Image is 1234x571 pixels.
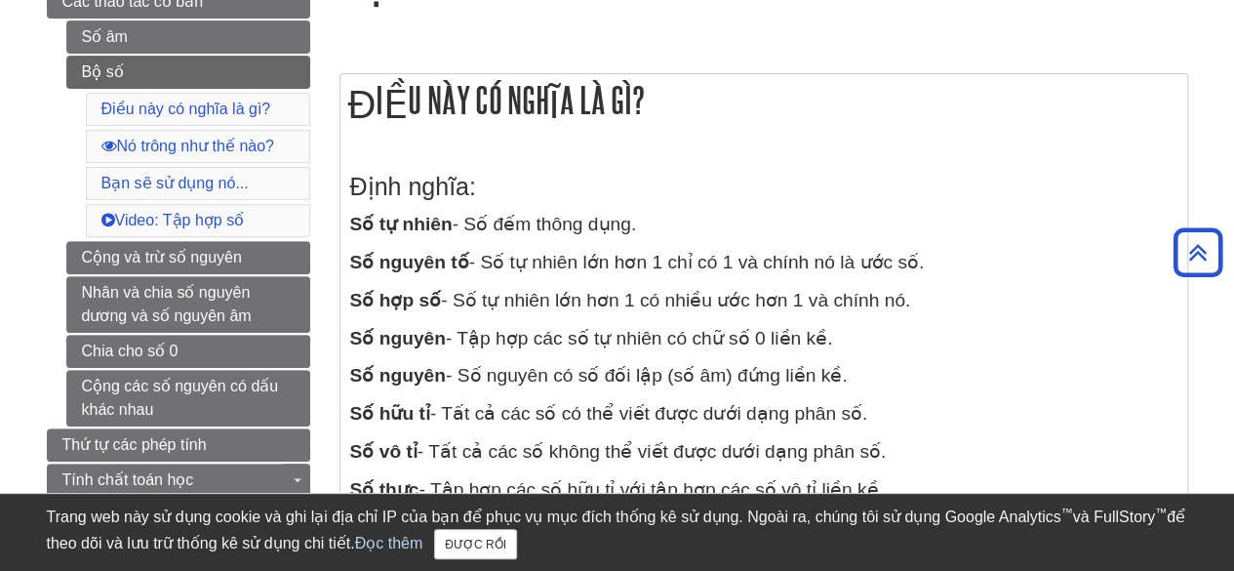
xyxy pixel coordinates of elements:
button: Đóng [434,529,517,559]
a: Bộ số [66,56,310,89]
font: - Tập hợp các số tự nhiên có chữ số 0 liền kề. [446,328,832,348]
font: - Số nguyên có số đối lập (số âm) đứng liền kề. [446,365,848,386]
font: và FullStory [1073,509,1155,525]
font: Điều này có nghĩa là gì? [348,80,645,120]
font: Chia cho số 0 [82,343,179,359]
font: Bộ số [82,63,124,80]
font: ĐƯỢC RỒI [445,538,506,551]
font: Trang web này sử dụng cookie và ghi lại địa chỉ IP của bạn để phục vụ mục đích thống kê sử dụng. ... [47,509,1061,525]
font: Số nguyên tố [350,252,469,272]
font: Tính chất toán học [62,471,194,488]
a: Số âm [66,20,310,54]
font: để theo dõi và lưu trữ thống kê sử dụng chi tiết. [47,509,1185,551]
font: Số tự nhiên [350,214,453,234]
a: Chia cho số 0 [66,335,310,368]
a: Đọc thêm [355,535,423,551]
font: - Tất cả các số có thể viết được dưới dạng phân số. [430,403,867,424]
font: ™ [1061,506,1073,519]
a: Nó trông như thế nào? [101,138,274,154]
font: - Số tự nhiên lớn hơn 1 chỉ có 1 và chính nó là ước số. [469,252,925,272]
font: Số âm [82,28,128,45]
font: Số hữu tỉ [350,403,430,424]
font: Thứ tự các phép tính [62,436,207,453]
font: - Tất cả các số không thể viết được dưới dạng phân số. [418,441,886,462]
font: Số nguyên [350,328,446,348]
font: - Số tự nhiên lớn hơn 1 có nhiều ước hơn 1 và chính nó. [441,290,910,310]
font: Định nghĩa: [350,173,476,200]
font: Số nguyên [350,365,446,386]
font: - Tập hợp các số hữu tỉ với tập hợp các số vô tỉ liền kề. [418,479,883,500]
font: Số thực [350,479,419,500]
font: ™ [1155,506,1167,519]
a: Trở lại đầu trang [1167,239,1229,265]
font: Cộng các số nguyên có dấu khác nhau [82,378,279,418]
font: Nó trông như thế nào? [117,138,274,154]
font: Số vô tỉ [350,441,418,462]
a: Bạn sẽ sử dụng nó... [101,175,249,191]
a: Cộng và trừ số nguyên [66,241,310,274]
font: Số hợp số [350,290,442,310]
font: - Số đếm thông dụng. [453,214,637,234]
a: Cộng các số nguyên có dấu khác nhau [66,370,310,427]
a: Thứ tự các phép tính [47,428,310,462]
font: Nhân và chia số nguyên dương và số nguyên âm [82,284,252,324]
a: Video: Tập hợp số [101,212,245,228]
font: Cộng và trừ số nguyên [82,249,242,265]
a: Tính chất toán học [47,464,310,497]
a: Nhân và chia số nguyên dương và số nguyên âm [66,276,310,333]
font: Video: Tập hợp số [115,212,245,228]
a: Điều này có nghĩa là gì? [101,101,271,117]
